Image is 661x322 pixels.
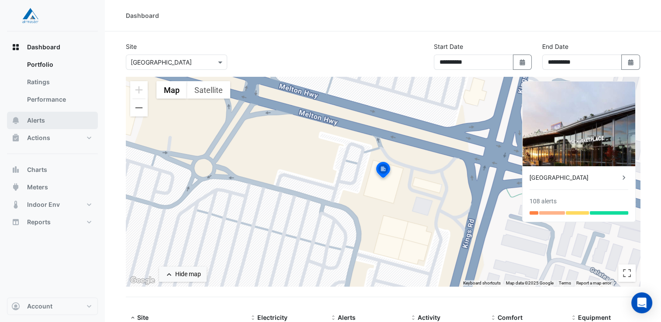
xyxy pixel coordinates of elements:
[519,58,526,66] fa-icon: Select Date
[27,302,52,311] span: Account
[7,129,98,147] button: Actions
[7,196,98,213] button: Indoor Env
[27,134,50,142] span: Actions
[20,91,98,108] a: Performance
[529,197,557,206] div: 108 alerts
[27,183,48,192] span: Meters
[463,280,501,286] button: Keyboard shortcuts
[506,281,554,285] span: Map data ©2025 Google
[20,56,98,73] a: Portfolio
[618,264,636,282] button: Toggle fullscreen view
[27,200,60,209] span: Indoor Env
[11,200,20,209] app-icon: Indoor Env
[559,281,571,285] a: Terms (opens in new tab)
[434,42,463,51] label: Start Date
[130,99,148,116] button: Zoom out
[187,81,230,99] button: Show satellite imagery
[523,82,635,166] img: Watergardens Town Centre
[337,314,355,321] span: Alerts
[27,218,51,226] span: Reports
[137,314,149,321] span: Site
[27,43,60,51] span: Dashboard
[27,165,47,174] span: Charts
[418,314,440,321] span: Activity
[7,38,98,56] button: Dashboard
[576,281,611,285] a: Report a map error
[11,218,20,226] app-icon: Reports
[498,314,523,321] span: Comfort
[631,292,652,313] div: Open Intercom Messenger
[11,165,20,174] app-icon: Charts
[374,161,393,182] img: site-pin-selected.svg
[11,43,20,51] app-icon: Dashboard
[578,314,611,321] span: Equipment
[175,270,201,279] div: Hide map
[7,56,98,112] div: Dashboard
[529,173,619,182] div: [GEOGRAPHIC_DATA]
[128,275,157,286] img: Google
[128,275,157,286] a: Open this area in Google Maps (opens a new window)
[7,213,98,231] button: Reports
[627,58,635,66] fa-icon: Select Date
[7,161,98,178] button: Charts
[126,11,159,20] div: Dashboard
[27,116,45,125] span: Alerts
[7,112,98,129] button: Alerts
[11,183,20,192] app-icon: Meters
[159,267,207,282] button: Hide map
[542,42,568,51] label: End Date
[130,81,148,99] button: Zoom in
[257,314,287,321] span: Electricity
[10,7,50,24] img: Company Logo
[7,178,98,196] button: Meters
[11,134,20,142] app-icon: Actions
[7,298,98,315] button: Account
[156,81,187,99] button: Show street map
[126,42,137,51] label: Site
[11,116,20,125] app-icon: Alerts
[20,73,98,91] a: Ratings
